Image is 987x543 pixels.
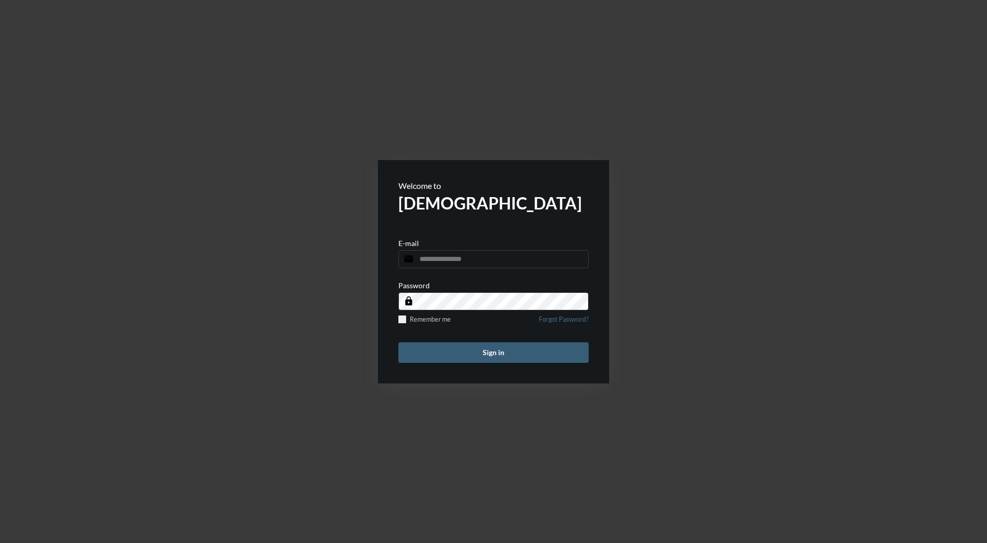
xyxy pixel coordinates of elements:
p: Welcome to [398,181,589,190]
label: Remember me [398,316,451,323]
button: Sign in [398,342,589,363]
a: Forgot Password? [539,316,589,329]
h2: [DEMOGRAPHIC_DATA] [398,193,589,213]
p: E-mail [398,239,419,248]
p: Password [398,281,430,290]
